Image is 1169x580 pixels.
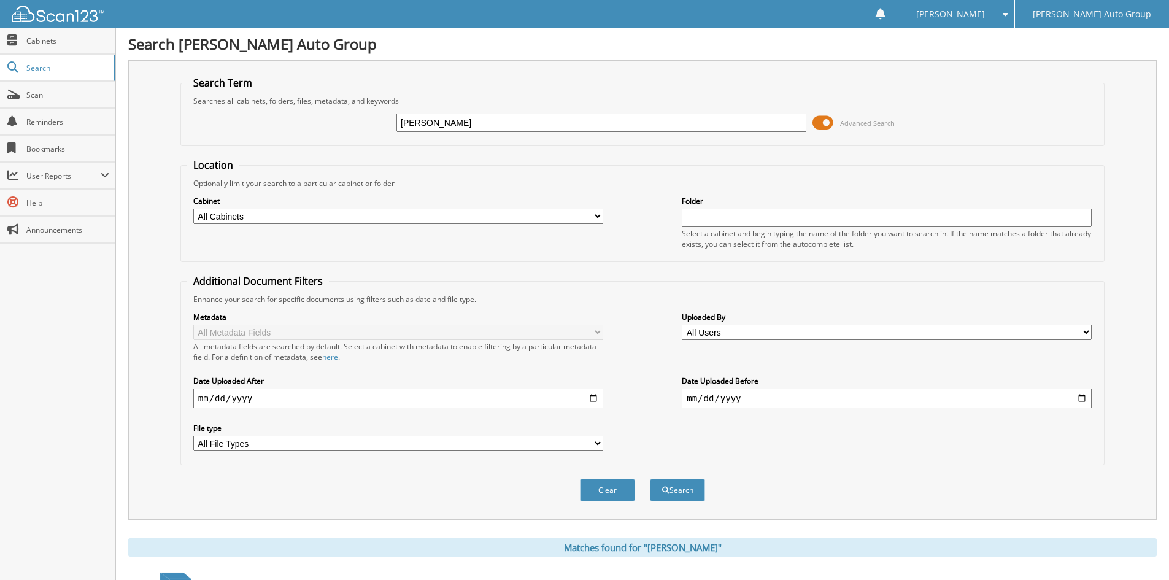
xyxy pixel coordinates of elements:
input: start [193,389,603,408]
button: Search [650,479,705,501]
legend: Additional Document Filters [187,274,329,288]
label: Folder [682,196,1092,206]
span: [PERSON_NAME] [916,10,985,18]
legend: Search Term [187,76,258,90]
legend: Location [187,158,239,172]
button: Clear [580,479,635,501]
span: Cabinets [26,36,109,46]
label: Metadata [193,312,603,322]
span: Scan [26,90,109,100]
span: Announcements [26,225,109,235]
label: File type [193,423,603,433]
div: Optionally limit your search to a particular cabinet or folder [187,178,1098,188]
div: Select a cabinet and begin typing the name of the folder you want to search in. If the name match... [682,228,1092,249]
label: Date Uploaded Before [682,376,1092,386]
span: Bookmarks [26,144,109,154]
input: end [682,389,1092,408]
label: Date Uploaded After [193,376,603,386]
span: Search [26,63,107,73]
div: Matches found for "[PERSON_NAME]" [128,538,1157,557]
label: Uploaded By [682,312,1092,322]
div: Searches all cabinets, folders, files, metadata, and keywords [187,96,1098,106]
div: Enhance your search for specific documents using filters such as date and file type. [187,294,1098,304]
span: Advanced Search [840,118,895,128]
span: [PERSON_NAME] Auto Group [1033,10,1151,18]
h1: Search [PERSON_NAME] Auto Group [128,34,1157,54]
span: Help [26,198,109,208]
label: Cabinet [193,196,603,206]
span: Reminders [26,117,109,127]
img: scan123-logo-white.svg [12,6,104,22]
div: All metadata fields are searched by default. Select a cabinet with metadata to enable filtering b... [193,341,603,362]
a: here [322,352,338,362]
span: User Reports [26,171,101,181]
